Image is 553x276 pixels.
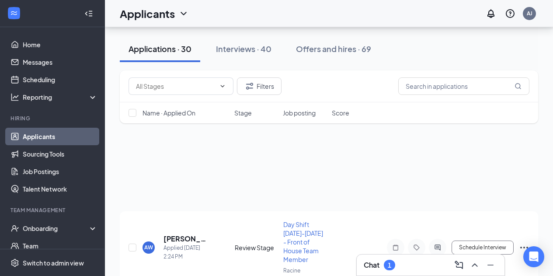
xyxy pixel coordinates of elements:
[163,234,211,244] h5: [PERSON_NAME][US_STATE]
[523,246,544,267] div: Open Intercom Messenger
[468,258,482,272] button: ChevronUp
[136,81,216,91] input: All Stages
[283,267,300,274] span: Racine
[23,145,97,163] a: Sourcing Tools
[23,93,98,101] div: Reporting
[144,244,153,251] div: AW
[10,224,19,233] svg: UserCheck
[23,224,90,233] div: Onboarding
[219,83,226,90] svg: ChevronDown
[23,71,97,88] a: Scheduling
[283,220,323,263] span: Day Shift [DATE]-[DATE] - Front of House Team Member
[10,9,18,17] svg: WorkstreamLogo
[216,43,271,54] div: Interviews · 40
[332,108,349,117] span: Score
[120,6,175,21] h1: Applicants
[10,93,19,101] svg: Analysis
[23,163,97,180] a: Job Postings
[452,241,514,255] button: Schedule Interview
[398,77,529,95] input: Search in applications
[23,128,97,145] a: Applicants
[454,260,464,270] svg: ComposeMessage
[505,8,515,19] svg: QuestionInfo
[10,206,96,214] div: Team Management
[23,36,97,53] a: Home
[452,258,466,272] button: ComposeMessage
[283,108,316,117] span: Job posting
[237,77,282,95] button: Filter Filters
[390,244,401,251] svg: Note
[388,262,391,269] div: 1
[234,108,252,117] span: Stage
[244,81,255,91] svg: Filter
[485,260,496,270] svg: Minimize
[235,243,278,252] div: Review Stage
[486,8,496,19] svg: Notifications
[23,180,97,198] a: Talent Network
[84,9,93,18] svg: Collapse
[364,260,379,270] h3: Chat
[515,83,522,90] svg: MagnifyingGlass
[23,237,97,255] a: Team
[23,259,84,267] div: Switch to admin view
[129,43,191,54] div: Applications · 30
[163,244,211,261] div: Applied [DATE] 2:24 PM
[432,244,443,251] svg: ActiveChat
[411,244,422,251] svg: Tag
[519,242,529,253] svg: Ellipses
[10,115,96,122] div: Hiring
[470,260,480,270] svg: ChevronUp
[23,53,97,71] a: Messages
[296,43,371,54] div: Offers and hires · 69
[527,10,532,17] div: AJ
[10,259,19,267] svg: Settings
[483,258,497,272] button: Minimize
[178,8,189,19] svg: ChevronDown
[143,108,195,117] span: Name · Applied On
